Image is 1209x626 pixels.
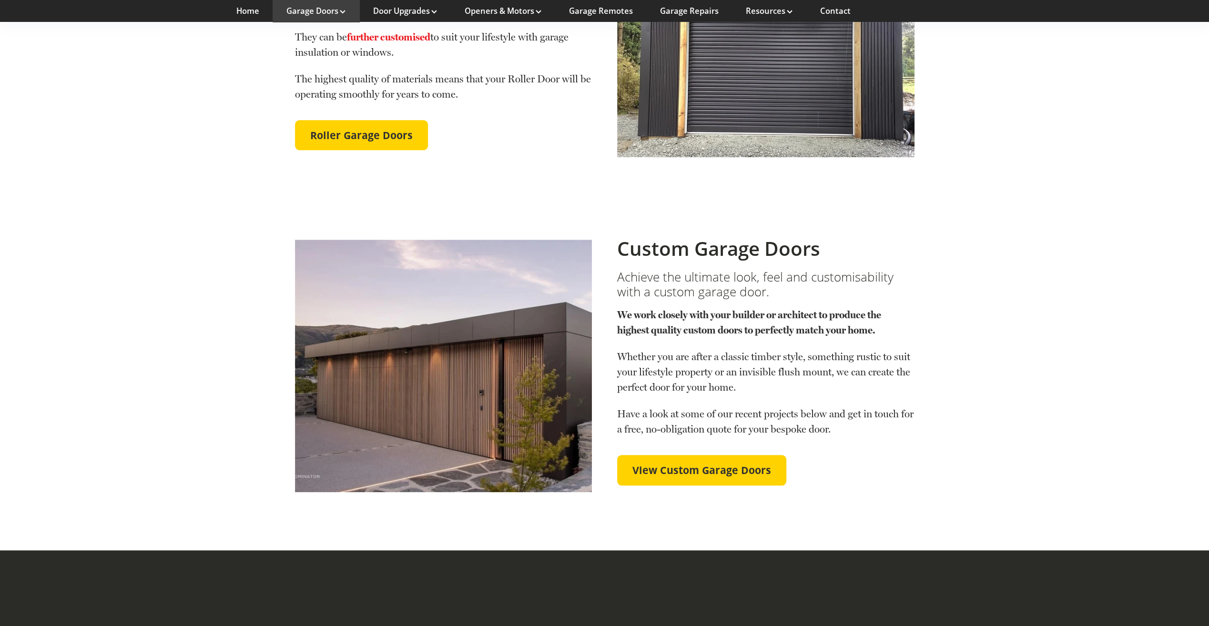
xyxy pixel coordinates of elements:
p: Whether you are after a classic timber style, something rustic to suit your lifestyle property or... [617,349,914,406]
a: Door Upgrades [373,6,437,16]
a: Resources [745,6,792,16]
p: Have a look at some of our recent projects below and get in touch for a free, no-obligation quote... [617,406,914,437]
a: Contact [820,6,850,16]
a: Home [236,6,259,16]
span: View Custom Garage Doors [632,464,771,476]
a: Garage Doors [286,6,345,16]
a: Roller Garage Doors [295,120,428,151]
a: Openers & Motors [464,6,541,16]
p: The highest quality of materials means that your Roller Door will be operating smoothly for years... [295,71,592,102]
a: View Custom Garage Doors [617,455,786,485]
a: further customised [347,31,430,43]
h3: Achieve the ultimate look, feel and customisability with a custom garage door. [617,270,914,300]
a: Garage Repairs [660,6,718,16]
p: They can be to suit your lifestyle with garage insulation or windows. [295,30,592,71]
strong: We work closely with your builder or architect to produce the highest quality custom doors to per... [617,309,881,336]
span: Roller Garage Doors [310,129,413,141]
a: Garage Remotes [569,6,632,16]
h2: Custom Garage Doors [617,237,914,260]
